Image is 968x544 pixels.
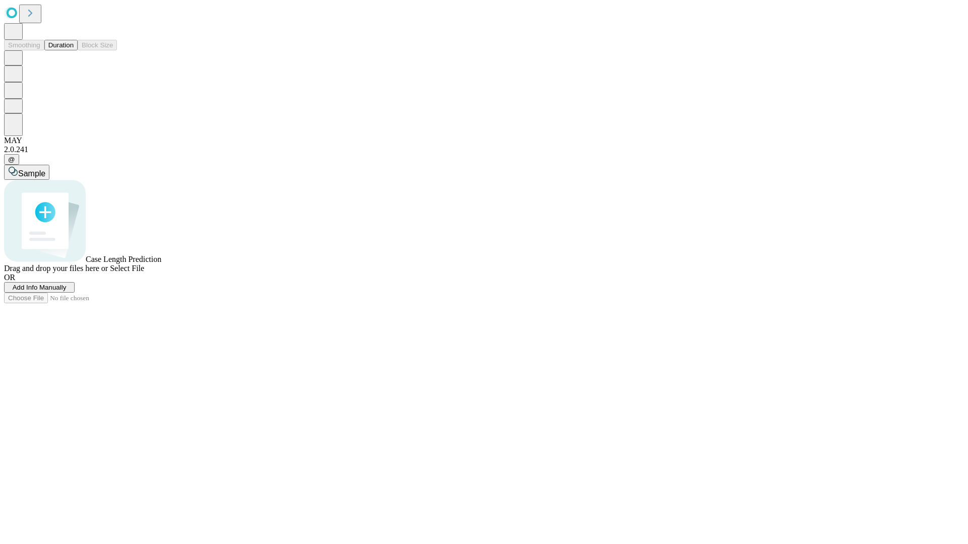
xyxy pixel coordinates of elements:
[110,264,144,273] span: Select File
[18,169,45,178] span: Sample
[4,282,75,293] button: Add Info Manually
[4,273,15,282] span: OR
[13,284,67,291] span: Add Info Manually
[4,145,964,154] div: 2.0.241
[4,154,19,165] button: @
[4,165,49,180] button: Sample
[4,40,44,50] button: Smoothing
[86,255,161,263] span: Case Length Prediction
[4,264,108,273] span: Drag and drop your files here or
[4,136,964,145] div: MAY
[44,40,78,50] button: Duration
[8,156,15,163] span: @
[78,40,117,50] button: Block Size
